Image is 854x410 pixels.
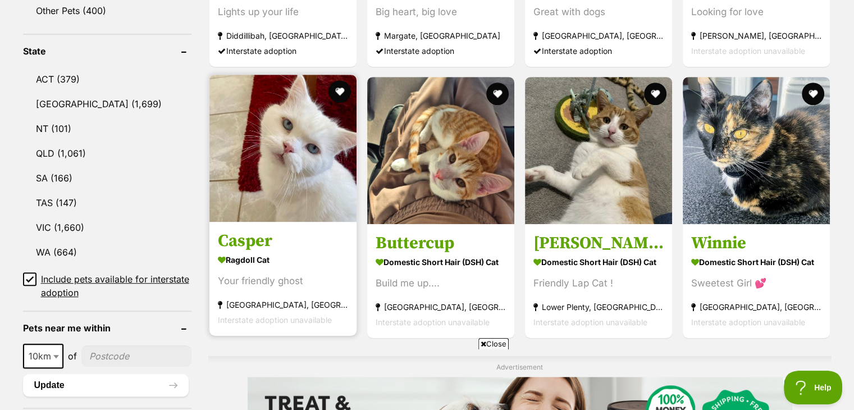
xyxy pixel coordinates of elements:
[376,276,506,291] div: Build me up....
[533,299,664,315] strong: Lower Plenty, [GEOGRAPHIC_DATA]
[218,230,348,252] h3: Casper
[784,371,843,404] iframe: Help Scout Beacon - Open
[23,191,191,215] a: TAS (147)
[691,28,821,43] strong: [PERSON_NAME], [GEOGRAPHIC_DATA]
[376,317,490,327] span: Interstate adoption unavailable
[223,354,632,404] iframe: Advertisement
[376,299,506,315] strong: [GEOGRAPHIC_DATA], [GEOGRAPHIC_DATA]
[218,43,348,58] div: Interstate adoption
[691,4,821,19] div: Looking for love
[209,75,357,222] img: Casper - Ragdoll Cat
[533,317,647,327] span: Interstate adoption unavailable
[683,77,830,224] img: Winnie - Domestic Short Hair (DSH) Cat
[23,216,191,239] a: VIC (1,660)
[23,117,191,140] a: NT (101)
[533,233,664,254] h3: [PERSON_NAME] 🧡
[23,323,191,333] header: Pets near me within
[683,224,830,338] a: Winnie Domestic Short Hair (DSH) Cat Sweetest Girl 💕 [GEOGRAPHIC_DATA], [GEOGRAPHIC_DATA] Interst...
[802,83,825,105] button: favourite
[209,222,357,336] a: Casper Ragdoll Cat Your friendly ghost [GEOGRAPHIC_DATA], [GEOGRAPHIC_DATA] Interstate adoption u...
[23,92,191,116] a: [GEOGRAPHIC_DATA] (1,699)
[23,344,63,368] span: 10km
[218,4,348,19] div: Lights up your life
[376,4,506,19] div: Big heart, big love
[68,349,77,363] span: of
[23,142,191,165] a: QLD (1,061)
[367,224,514,338] a: Buttercup Domestic Short Hair (DSH) Cat Build me up.... [GEOGRAPHIC_DATA], [GEOGRAPHIC_DATA] Inte...
[691,233,821,254] h3: Winnie
[486,83,509,105] button: favourite
[525,224,672,338] a: [PERSON_NAME] 🧡 Domestic Short Hair (DSH) Cat Friendly Lap Cat ! Lower Plenty, [GEOGRAPHIC_DATA] ...
[691,45,805,55] span: Interstate adoption unavailable
[533,276,664,291] div: Friendly Lap Cat !
[24,348,62,364] span: 10km
[23,166,191,190] a: SA (166)
[23,374,189,397] button: Update
[533,28,664,43] strong: [GEOGRAPHIC_DATA], [GEOGRAPHIC_DATA]
[23,240,191,264] a: WA (664)
[376,43,506,58] div: Interstate adoption
[533,4,664,19] div: Great with dogs
[23,46,191,56] header: State
[691,299,821,315] strong: [GEOGRAPHIC_DATA], [GEOGRAPHIC_DATA]
[478,338,509,349] span: Close
[691,317,805,327] span: Interstate adoption unavailable
[218,28,348,43] strong: Diddillibah, [GEOGRAPHIC_DATA]
[23,272,191,299] a: Include pets available for interstate adoption
[367,77,514,224] img: Buttercup - Domestic Short Hair (DSH) Cat
[533,254,664,270] strong: Domestic Short Hair (DSH) Cat
[525,77,672,224] img: Archie 🧡 - Domestic Short Hair (DSH) Cat
[218,315,332,325] span: Interstate adoption unavailable
[218,274,348,289] div: Your friendly ghost
[376,233,506,254] h3: Buttercup
[691,276,821,291] div: Sweetest Girl 💕
[328,80,351,103] button: favourite
[41,272,191,299] span: Include pets available for interstate adoption
[691,254,821,270] strong: Domestic Short Hair (DSH) Cat
[376,254,506,270] strong: Domestic Short Hair (DSH) Cat
[533,43,664,58] div: Interstate adoption
[218,297,348,312] strong: [GEOGRAPHIC_DATA], [GEOGRAPHIC_DATA]
[644,83,666,105] button: favourite
[23,67,191,91] a: ACT (379)
[218,252,348,268] strong: Ragdoll Cat
[376,28,506,43] strong: Margate, [GEOGRAPHIC_DATA]
[81,345,191,367] input: postcode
